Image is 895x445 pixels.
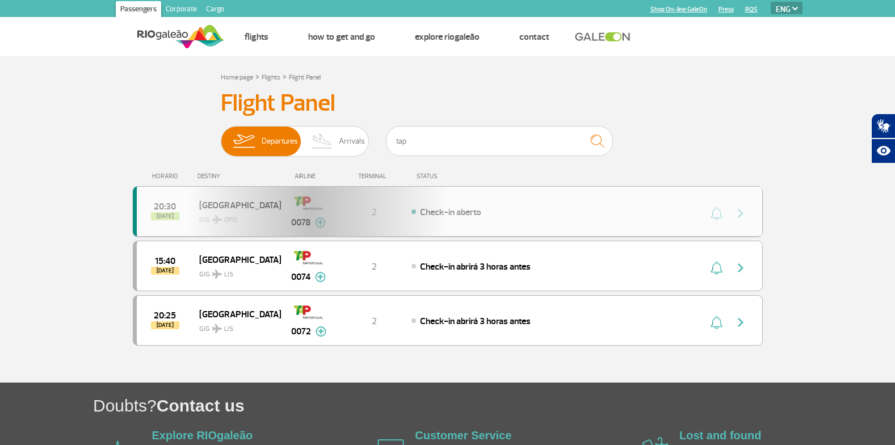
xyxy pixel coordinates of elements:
span: Check-in abrirá 3 horas antes [420,316,531,327]
span: Contact us [157,396,245,415]
span: 2 [372,316,377,327]
img: slider-desembarque [306,127,339,156]
a: Shop On-line GaleOn [650,6,707,13]
button: Abrir tradutor de língua de sinais. [871,114,895,138]
span: Arrivals [339,127,365,156]
img: sino-painel-voo.svg [711,316,722,329]
img: seta-direita-painel-voo.svg [734,316,747,329]
a: Passengers [116,1,161,19]
a: Lost and found [679,429,761,442]
span: 2025-08-26 20:25:00 [154,312,176,320]
a: > [255,70,259,83]
span: 2025-08-26 15:40:00 [155,257,175,265]
img: destiny_airplane.svg [212,324,222,333]
a: > [283,70,287,83]
a: Flight Panel [289,73,321,82]
div: AIRLINE [280,173,337,180]
a: Flights [262,73,280,82]
a: Press [718,6,734,13]
span: Check-in abrirá 3 horas antes [420,261,531,272]
span: 0074 [291,270,310,284]
a: RQS [745,6,758,13]
h3: Flight Panel [221,89,675,117]
span: 2 [372,261,377,272]
span: 0072 [291,325,311,338]
img: destiny_airplane.svg [212,270,222,279]
span: [GEOGRAPHIC_DATA] [199,252,272,267]
span: Departures [262,127,298,156]
a: Contact [519,31,549,43]
input: Flight, city or airline [386,126,613,156]
a: How to get and go [308,31,375,43]
span: GIG [199,318,272,334]
div: Plugin de acessibilidade da Hand Talk. [871,114,895,163]
span: [GEOGRAPHIC_DATA] [199,307,272,321]
div: DESTINY [198,173,280,180]
img: slider-embarque [226,127,262,156]
a: Cargo [201,1,229,19]
a: Explore RIOgaleão [415,31,480,43]
div: HORÁRIO [136,173,198,180]
span: LIS [224,324,233,334]
a: Explore RIOgaleão [152,429,253,442]
span: LIS [224,270,233,280]
h1: Doubts? [93,394,895,417]
a: Flights [245,31,268,43]
div: STATUS [411,173,503,180]
a: Customer Service [415,429,511,442]
span: [DATE] [151,321,179,329]
img: seta-direita-painel-voo.svg [734,261,747,275]
img: mais-info-painel-voo.svg [316,326,326,337]
span: GIG [199,263,272,280]
span: [DATE] [151,267,179,275]
a: Corporate [161,1,201,19]
button: Abrir recursos assistivos. [871,138,895,163]
div: TERMINAL [337,173,411,180]
img: sino-painel-voo.svg [711,261,722,275]
img: mais-info-painel-voo.svg [315,272,326,282]
a: Home page [221,73,253,82]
